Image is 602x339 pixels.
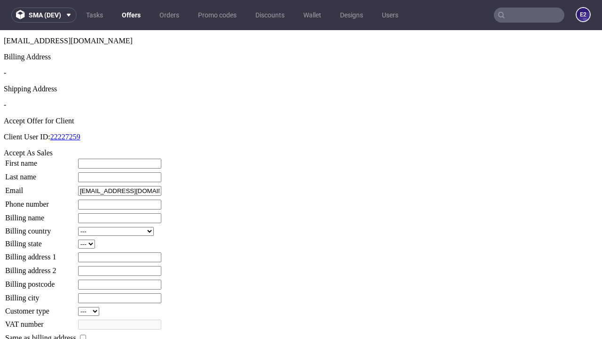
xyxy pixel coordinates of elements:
a: Tasks [80,8,109,23]
figcaption: e2 [577,8,590,21]
div: Accept As Sales [4,119,598,127]
td: Billing postcode [5,249,77,260]
td: Same as billing address [5,303,77,313]
td: First name [5,128,77,139]
a: Users [376,8,404,23]
td: Billing city [5,263,77,274]
span: [EMAIL_ADDRESS][DOMAIN_NAME] [4,7,133,15]
td: Customer type [5,276,77,286]
a: Wallet [298,8,327,23]
span: sma (dev) [29,12,61,18]
a: 22227259 [50,103,80,111]
td: Phone number [5,169,77,180]
a: Promo codes [192,8,242,23]
td: Billing name [5,183,77,194]
td: Billing state [5,209,77,219]
a: Discounts [250,8,290,23]
td: Last name [5,142,77,153]
div: Shipping Address [4,55,598,63]
div: Accept Offer for Client [4,87,598,95]
a: Offers [116,8,146,23]
span: - [4,71,6,79]
td: VAT number [5,289,77,300]
td: Email [5,155,77,166]
p: Client User ID: [4,103,598,111]
a: Designs [334,8,369,23]
td: Billing address 1 [5,222,77,233]
a: Orders [154,8,185,23]
div: Billing Address [4,23,598,31]
td: Billing address 2 [5,235,77,246]
button: sma (dev) [11,8,77,23]
span: - [4,39,6,47]
td: Billing country [5,196,77,206]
